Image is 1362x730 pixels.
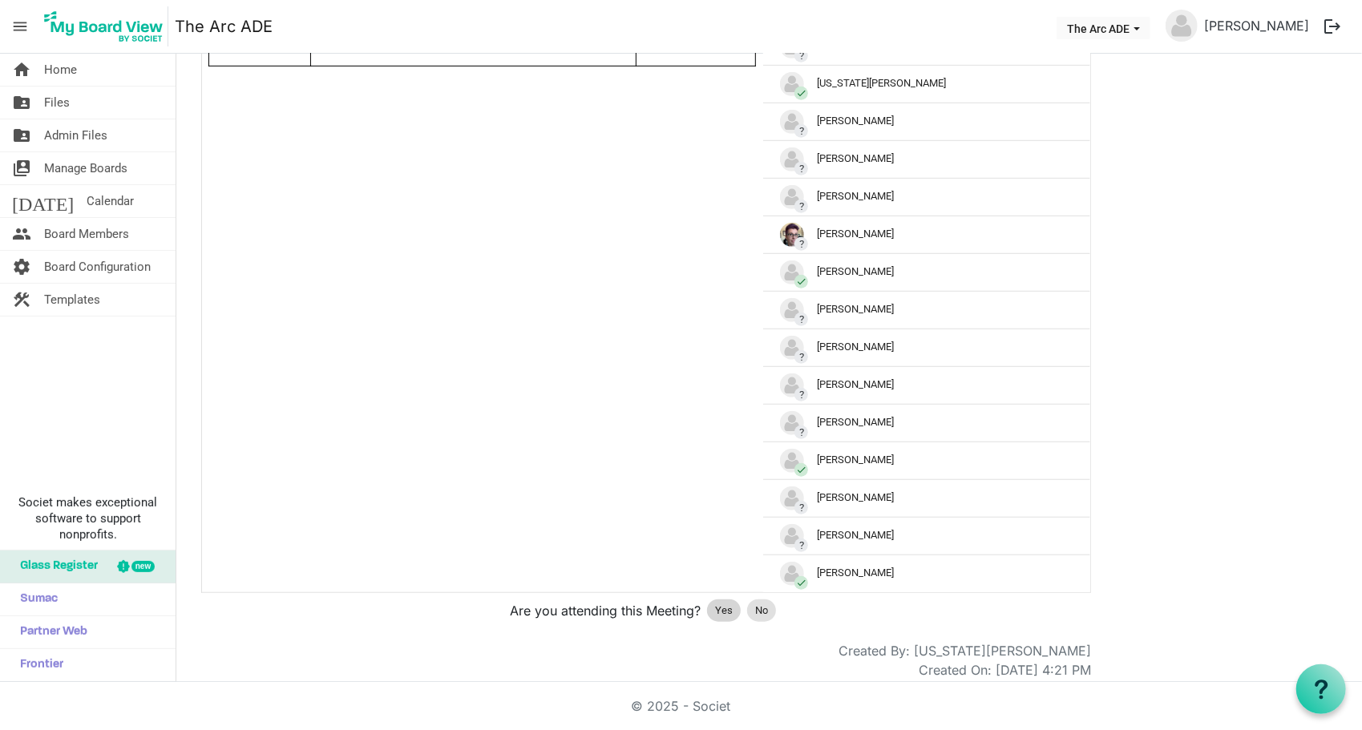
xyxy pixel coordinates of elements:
span: Yes [715,603,733,619]
div: Created On: [DATE] 4:21 PM [919,660,1091,680]
div: [PERSON_NAME] [780,110,1073,134]
span: Manage Boards [44,152,127,184]
button: logout [1316,10,1349,43]
div: [PERSON_NAME] [780,411,1073,435]
div: new [131,561,155,572]
td: ?Kathryn Werkema is template cell column header [763,216,1090,253]
span: Sumac [12,583,58,615]
span: No [755,603,768,619]
span: ? [794,49,808,63]
div: No [747,599,776,622]
span: Templates [44,284,100,316]
span: construction [12,284,31,316]
span: ? [794,313,808,326]
span: check [794,463,808,477]
span: check [794,87,808,100]
span: ? [794,388,808,401]
td: ?Jen Malott is template cell column header [763,140,1090,178]
span: check [794,576,808,590]
a: My Board View Logo [39,6,175,46]
span: Board Configuration [44,251,151,283]
div: [PERSON_NAME] [780,449,1073,473]
span: ? [794,237,808,251]
span: Societ makes exceptional software to support nonprofits. [7,494,168,542]
img: no-profile-picture.svg [780,562,804,586]
div: [PERSON_NAME] [780,185,1073,209]
span: ? [794,538,808,552]
img: no-profile-picture.svg [780,411,804,435]
button: The Arc ADE dropdownbutton [1057,17,1150,39]
a: [PERSON_NAME] [1198,10,1316,42]
span: Glass Register [12,551,98,583]
td: checkPatricia Colip is template cell column header [763,442,1090,479]
td: ?Taemy Kim-Mander is template cell column header [763,517,1090,555]
a: © 2025 - Societ [632,698,731,714]
img: no-profile-picture.svg [780,524,804,548]
td: checkKelly Lawler is template cell column header [763,253,1090,291]
div: Created By: [US_STATE][PERSON_NAME] [839,641,1091,660]
span: ? [794,124,808,138]
span: Home [44,54,77,86]
img: no-profile-picture.svg [1166,10,1198,42]
div: [PERSON_NAME] [780,298,1073,322]
span: ? [794,200,808,213]
div: [PERSON_NAME] [780,562,1073,586]
div: [PERSON_NAME] [780,486,1073,510]
td: ?Ryan McNeill is template cell column header [763,479,1090,517]
img: no-profile-picture.svg [780,336,804,360]
img: JcXlW47NMrIgqpV6JfGZSN3y34aDwrjV-JKMJxHuQtwxOV_f8MB-FEabTkWkYGg0GgU0_Jiekey2y27VvAkWaA_thumb.png [780,223,804,247]
span: Calendar [87,185,134,217]
img: no-profile-picture.svg [780,110,804,134]
span: Partner Web [12,616,87,648]
div: [PERSON_NAME] [780,223,1073,247]
span: check [794,275,808,288]
td: ?Lee Ray is template cell column header [763,329,1090,366]
span: Files [44,87,70,119]
span: settings [12,251,31,283]
td: checkTim Yoakum is template cell column header [763,555,1090,592]
a: The Arc ADE [175,10,273,42]
img: no-profile-picture.svg [780,147,804,171]
span: folder_shared [12,87,31,119]
span: Are you attending this Meeting? [510,601,701,620]
span: people [12,218,31,250]
img: no-profile-picture.svg [780,260,804,284]
span: home [12,54,31,86]
span: Admin Files [44,119,107,151]
span: Frontier [12,649,63,681]
span: folder_shared [12,119,31,151]
td: ?Hollie LaGrotta is template cell column header [763,103,1090,140]
span: [DATE] [12,185,74,217]
img: My Board View Logo [39,6,168,46]
div: Yes [707,599,741,622]
span: ? [794,425,808,439]
img: no-profile-picture.svg [780,185,804,209]
span: switch_account [12,152,31,184]
div: [PERSON_NAME] [780,260,1073,284]
img: no-profile-picture.svg [780,449,804,473]
div: [US_STATE][PERSON_NAME] [780,72,1073,96]
td: ?Logan Ashcraft is template cell column header [763,366,1090,404]
img: no-profile-picture.svg [780,373,804,397]
img: no-profile-picture.svg [780,72,804,96]
div: [PERSON_NAME] [780,147,1073,171]
td: ?Kelsey Simms is template cell column header [763,291,1090,329]
img: no-profile-picture.svg [780,298,804,322]
div: [PERSON_NAME] [780,373,1073,397]
span: menu [5,11,35,42]
span: Board Members [44,218,129,250]
td: ?Kari Devine is template cell column header [763,178,1090,216]
span: ? [794,162,808,175]
span: ? [794,501,808,514]
div: [PERSON_NAME] [780,524,1073,548]
td: ?Pam Bailey is template cell column header [763,404,1090,442]
span: ? [794,350,808,364]
div: [PERSON_NAME] [780,336,1073,360]
td: checkGeorgia Edson is template cell column header [763,65,1090,103]
img: no-profile-picture.svg [780,486,804,510]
